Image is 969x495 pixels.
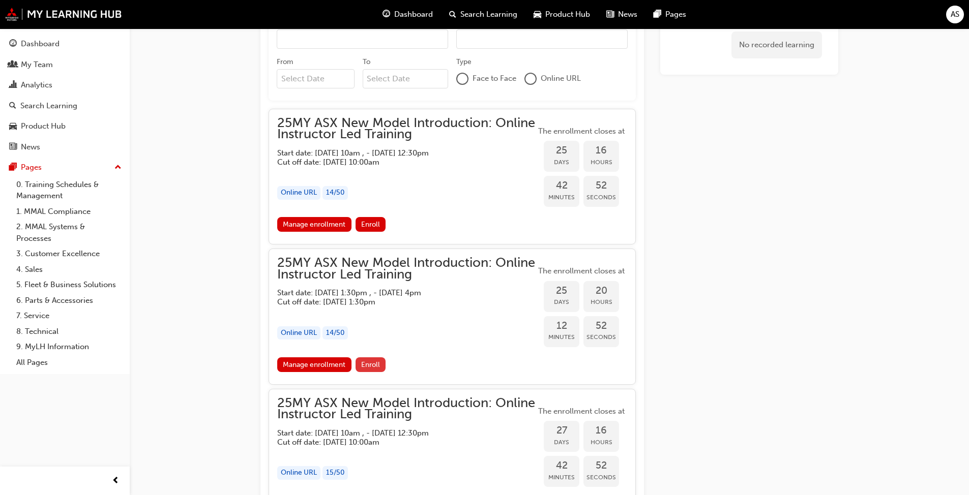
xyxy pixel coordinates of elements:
img: mmal [5,8,122,21]
div: My Team [21,59,53,71]
span: Seconds [583,192,619,203]
span: up-icon [114,161,122,174]
span: Hours [583,296,619,308]
a: Product Hub [4,117,126,136]
div: Analytics [21,79,52,91]
span: 42 [544,460,579,472]
span: Pages [665,9,686,20]
span: 25 [544,145,579,157]
span: 20 [583,285,619,297]
a: 0. Training Schedules & Management [12,177,126,204]
span: Minutes [544,472,579,483]
div: 14 / 50 [322,326,348,340]
input: To [363,69,449,88]
a: news-iconNews [598,4,645,25]
span: Hours [583,437,619,448]
span: pages-icon [9,163,17,172]
button: AS [946,6,964,23]
span: Dashboard [394,9,433,20]
div: Pages [21,162,42,173]
button: Pages [4,158,126,177]
div: Online URL [277,326,320,340]
span: 25 [544,285,579,297]
button: Enroll [356,217,386,232]
h5: Start date: [DATE] 1:30pm , - [DATE] 4pm [277,288,519,297]
a: 5. Fleet & Business Solutions [12,277,126,293]
span: The enrollment closes at [536,126,627,137]
span: Days [544,437,579,448]
span: car-icon [534,8,541,21]
span: Minutes [544,192,579,203]
span: 42 [544,180,579,192]
h5: Cut off date: [DATE] 10:00am [277,158,519,167]
a: 4. Sales [12,262,126,277]
span: Online URL [541,73,581,84]
button: Enroll [356,357,386,372]
span: 16 [583,145,619,157]
input: Session Id [456,29,628,49]
span: Seconds [583,472,619,483]
div: News [21,141,40,153]
span: news-icon [9,143,17,152]
span: 27 [544,425,579,437]
span: search-icon [9,102,16,111]
a: 8. Technical [12,324,126,339]
span: 12 [544,320,579,332]
span: Hours [583,157,619,168]
span: 25MY ASX New Model Introduction: Online Instructor Led Training [277,257,536,280]
input: Title [277,29,448,49]
span: 25MY ASX New Model Introduction: Online Instructor Led Training [277,117,536,140]
span: Enroll [361,220,380,229]
h5: Start date: [DATE] 10am , - [DATE] 12:30pm [277,428,519,438]
span: AS [951,9,959,20]
span: 52 [583,460,619,472]
span: Enroll [361,360,380,369]
div: From [277,57,293,67]
span: Face to Face [473,73,516,84]
h5: Cut off date: [DATE] 10:00am [277,438,519,447]
span: guage-icon [9,40,17,49]
a: My Team [4,55,126,74]
a: Manage enrollment [277,357,351,372]
a: News [4,138,126,157]
span: pages-icon [654,8,661,21]
span: News [618,9,637,20]
a: search-iconSearch Learning [441,4,525,25]
a: 7. Service [12,308,126,324]
button: 25MY ASX New Model Introduction: Online Instructor Led TrainingStart date: [DATE] 10am , - [DATE]... [277,117,627,236]
a: Analytics [4,76,126,95]
a: guage-iconDashboard [374,4,441,25]
div: Dashboard [21,38,60,50]
span: news-icon [606,8,614,21]
span: 52 [583,180,619,192]
span: Days [544,157,579,168]
a: Dashboard [4,35,126,53]
span: Search Learning [460,9,517,20]
span: Days [544,296,579,308]
span: search-icon [449,8,456,21]
button: 25MY ASX New Model Introduction: Online Instructor Led TrainingStart date: [DATE] 1:30pm , - [DAT... [277,257,627,376]
div: No recorded learning [731,32,822,58]
div: Online URL [277,186,320,200]
a: 6. Parts & Accessories [12,293,126,308]
span: people-icon [9,60,17,70]
span: 16 [583,425,619,437]
span: The enrollment closes at [536,265,627,277]
span: 25MY ASX New Model Introduction: Online Instructor Led Training [277,397,536,420]
input: From [277,69,355,88]
a: Search Learning [4,97,126,115]
div: Product Hub [21,120,66,132]
span: guage-icon [383,8,390,21]
a: 2. MMAL Systems & Processes [12,219,126,246]
span: car-icon [9,122,17,131]
a: 1. MMAL Compliance [12,204,126,220]
a: car-iconProduct Hub [525,4,598,25]
span: Seconds [583,331,619,343]
span: 52 [583,320,619,332]
a: 3. Customer Excellence [12,246,126,262]
span: Product Hub [545,9,590,20]
span: chart-icon [9,81,17,90]
a: Manage enrollment [277,217,351,232]
div: 14 / 50 [322,186,348,200]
